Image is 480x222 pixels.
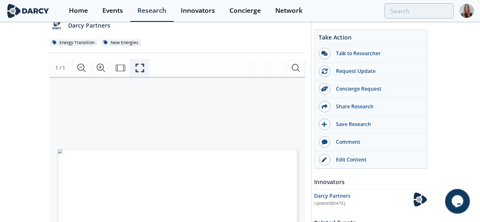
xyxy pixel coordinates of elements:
input: Advanced Search [385,3,454,19]
div: Home [69,7,88,14]
div: Research [137,7,166,14]
div: Edit Content [331,156,423,164]
a: Darcy Partners Updated[DATE] Darcy Partners [314,192,428,207]
div: Share Research [331,103,423,110]
div: Concierge Request [331,85,423,93]
div: Comment [331,138,423,146]
div: Energy Transition [50,39,98,47]
img: Profile [460,4,474,18]
iframe: chat widget [445,189,472,214]
div: Innovators [181,7,215,14]
div: Take Action [314,33,427,45]
img: Darcy Partners [414,192,428,207]
div: Events [102,7,123,14]
div: Updated [DATE] [314,200,414,207]
div: Network [275,7,303,14]
a: Edit Content [314,151,427,168]
div: Request Update [331,68,423,75]
div: Save Research [331,121,423,128]
div: Concierge [229,7,261,14]
div: Talk to Researcher [331,50,423,57]
div: New Energies [101,39,142,47]
img: logo-wide.svg [6,4,50,18]
p: Darcy Partners [68,21,110,30]
div: Innovators [314,175,428,189]
div: Darcy Partners [314,192,414,200]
